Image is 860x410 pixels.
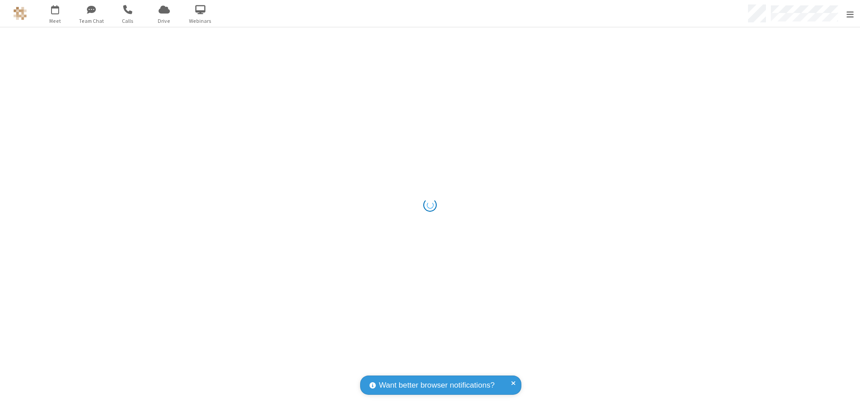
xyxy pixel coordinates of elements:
[147,17,181,25] span: Drive
[184,17,217,25] span: Webinars
[13,7,27,20] img: QA Selenium DO NOT DELETE OR CHANGE
[39,17,72,25] span: Meet
[111,17,145,25] span: Calls
[75,17,108,25] span: Team Chat
[379,380,494,391] span: Want better browser notifications?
